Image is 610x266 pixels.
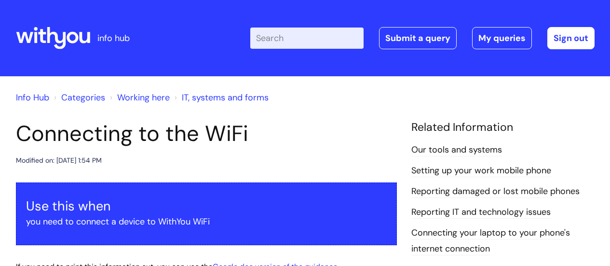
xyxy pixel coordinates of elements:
a: Reporting IT and technology issues [411,206,551,219]
div: | - [250,27,595,49]
p: info hub [97,30,130,46]
li: IT, systems and forms [172,90,269,105]
h4: Related Information [411,121,595,134]
a: Our tools and systems [411,144,502,156]
a: Categories [61,92,105,103]
a: Connecting your laptop to your phone's internet connection [411,227,570,255]
h3: Use this when [26,198,387,214]
li: Working here [108,90,170,105]
a: Setting up your work mobile phone [411,165,551,177]
a: Working here [117,92,170,103]
div: Modified on: [DATE] 1:54 PM [16,154,102,167]
p: you need to connect a device to WithYou WiFi [26,214,387,229]
li: Solution home [52,90,105,105]
a: Info Hub [16,92,49,103]
a: Submit a query [379,27,457,49]
a: IT, systems and forms [182,92,269,103]
a: My queries [472,27,532,49]
h1: Connecting to the WiFi [16,121,397,147]
a: Reporting damaged or lost mobile phones [411,185,580,198]
a: Sign out [547,27,595,49]
input: Search [250,28,364,49]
